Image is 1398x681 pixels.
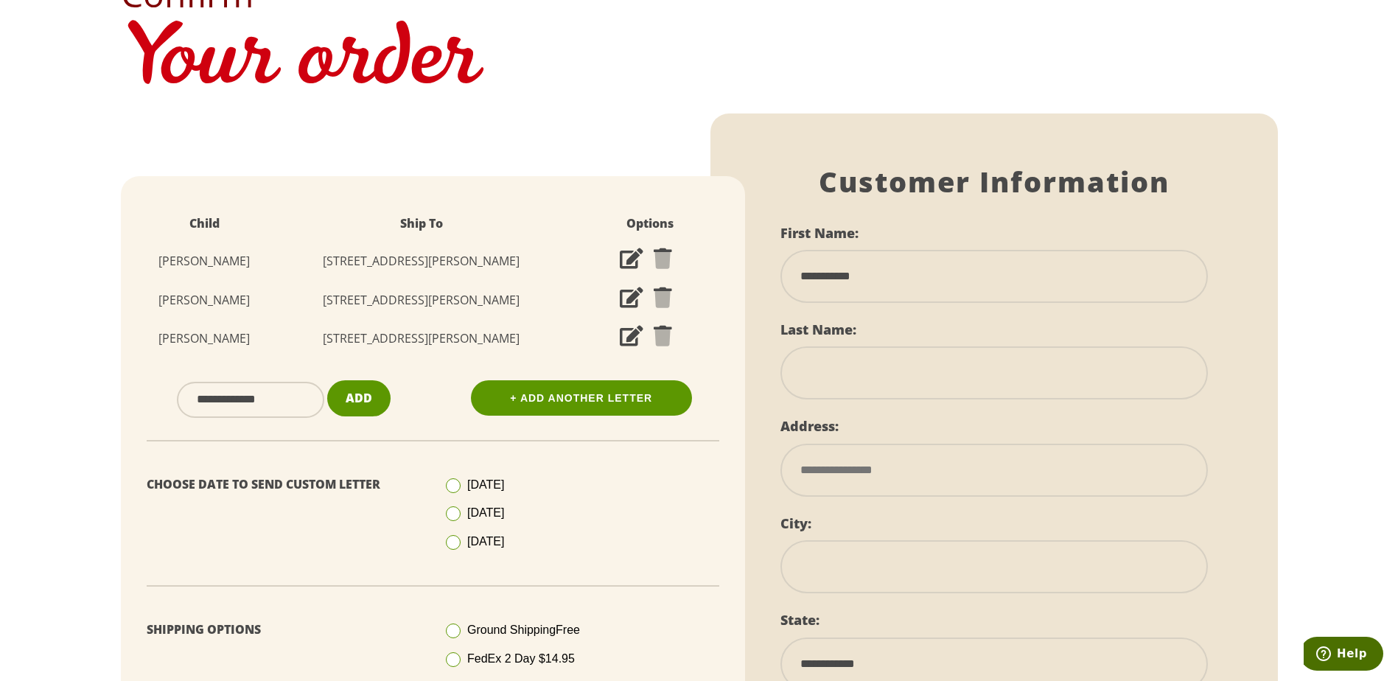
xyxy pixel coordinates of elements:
[780,417,839,435] label: Address:
[780,165,1208,199] h1: Customer Information
[136,242,273,281] td: [PERSON_NAME]
[121,12,1278,113] h1: Your order
[346,390,372,406] span: Add
[147,474,422,495] p: Choose Date To Send Custom Letter
[780,224,859,242] label: First Name:
[327,380,391,416] button: Add
[570,206,730,242] th: Options
[273,206,570,242] th: Ship To
[273,242,570,281] td: [STREET_ADDRESS][PERSON_NAME]
[471,380,692,416] a: + Add Another Letter
[273,319,570,358] td: [STREET_ADDRESS][PERSON_NAME]
[780,514,811,532] label: City:
[467,624,580,636] span: Ground Shipping
[136,319,273,358] td: [PERSON_NAME]
[780,611,819,629] label: State:
[467,506,504,519] span: [DATE]
[467,652,575,665] span: FedEx 2 Day $14.95
[780,321,856,338] label: Last Name:
[1304,637,1383,674] iframe: Opens a widget where you can find more information
[556,624,580,636] span: Free
[467,535,504,548] span: [DATE]
[147,619,422,640] p: Shipping Options
[136,281,273,320] td: [PERSON_NAME]
[136,206,273,242] th: Child
[467,478,504,491] span: [DATE]
[273,281,570,320] td: [STREET_ADDRESS][PERSON_NAME]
